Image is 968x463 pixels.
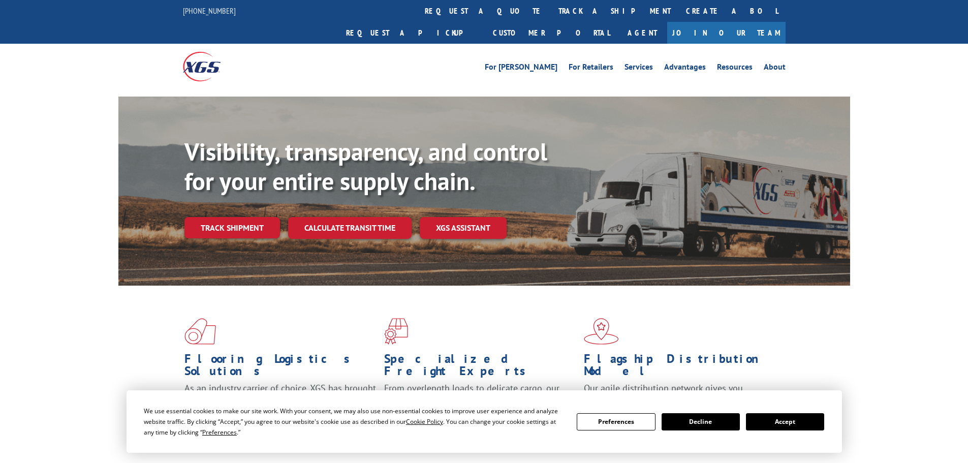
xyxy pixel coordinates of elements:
[184,353,377,382] h1: Flooring Logistics Solutions
[624,63,653,74] a: Services
[617,22,667,44] a: Agent
[764,63,786,74] a: About
[338,22,485,44] a: Request a pickup
[664,63,706,74] a: Advantages
[746,413,824,430] button: Accept
[384,353,576,382] h1: Specialized Freight Experts
[569,63,613,74] a: For Retailers
[717,63,753,74] a: Resources
[384,318,408,345] img: xgs-icon-focused-on-flooring-red
[584,382,771,406] span: Our agile distribution network gives you nationwide inventory management on demand.
[184,136,547,197] b: Visibility, transparency, and control for your entire supply chain.
[485,22,617,44] a: Customer Portal
[667,22,786,44] a: Join Our Team
[584,353,776,382] h1: Flagship Distribution Model
[577,413,655,430] button: Preferences
[184,318,216,345] img: xgs-icon-total-supply-chain-intelligence-red
[183,6,236,16] a: [PHONE_NUMBER]
[202,428,237,437] span: Preferences
[127,390,842,453] div: Cookie Consent Prompt
[288,217,412,239] a: Calculate transit time
[406,417,443,426] span: Cookie Policy
[384,382,576,427] p: From overlength loads to delicate cargo, our experienced staff knows the best way to move your fr...
[662,413,740,430] button: Decline
[144,406,565,438] div: We use essential cookies to make our site work. With your consent, we may also use non-essential ...
[184,382,376,418] span: As an industry carrier of choice, XGS has brought innovation and dedication to flooring logistics...
[584,318,619,345] img: xgs-icon-flagship-distribution-model-red
[485,63,557,74] a: For [PERSON_NAME]
[420,217,507,239] a: XGS ASSISTANT
[184,217,280,238] a: Track shipment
